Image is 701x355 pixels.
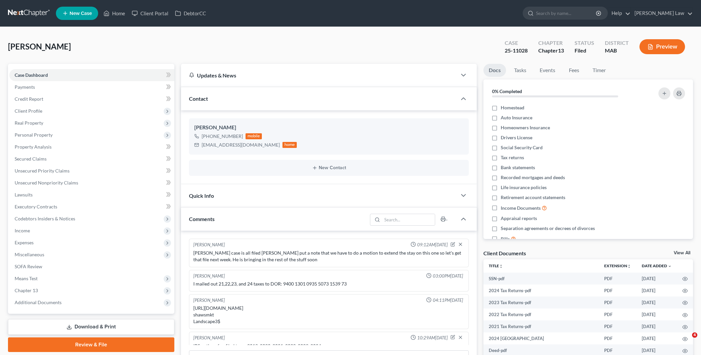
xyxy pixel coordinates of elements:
a: Payments [9,81,174,93]
a: Date Added expand_more [642,263,672,268]
div: 25-11028 [505,47,528,55]
td: SSN-pdf [483,273,599,285]
td: 2021 Tax Returns-pdf [483,320,599,332]
span: 10:29AM[DATE] [417,335,448,341]
a: Fees [563,64,585,77]
div: I mailed out 21,22,23, and 24 taxes to DOR: 9400 1301 0935 5073 1539 73 [193,281,465,287]
span: Appraisal reports [501,215,537,222]
div: District [605,39,629,47]
span: Tax returns [501,154,524,161]
span: Separation agreements or decrees of divorces [501,225,595,232]
a: Client Portal [128,7,172,19]
td: 2024 Tax Returns-pdf [483,285,599,296]
span: 09:12AM[DATE] [417,242,448,248]
span: 4 [692,332,697,338]
a: SOFA Review [9,261,174,273]
div: [PERSON_NAME] case is all filed [PERSON_NAME] put a note that we have to do a motion to extend th... [193,250,465,263]
span: Quick Info [189,192,214,199]
span: 04:11PM[DATE] [433,297,463,303]
div: Status [575,39,594,47]
a: Case Dashboard [9,69,174,81]
td: [DATE] [636,320,677,332]
td: PDF [599,308,636,320]
div: [PHONE_NUMBER] [202,133,243,140]
a: Review & File [8,337,174,352]
i: unfold_more [627,264,631,268]
span: Recorded mortgages and deeds [501,174,565,181]
a: Lawsuits [9,189,174,201]
span: Credit Report [15,96,43,102]
a: Extensionunfold_more [604,263,631,268]
div: [PERSON_NAME] [193,297,225,303]
strong: 0% Completed [492,88,522,94]
div: [URL][DOMAIN_NAME] shawsmkt Landscape3$ [193,305,465,325]
a: Help [608,7,630,19]
div: [EMAIL_ADDRESS][DOMAIN_NAME] [202,142,280,148]
span: Drivers License [501,134,532,141]
span: Bills [501,236,510,242]
span: Means Test [15,276,38,281]
span: 13 [558,47,564,54]
span: Unsecured Priority Claims [15,168,70,174]
a: Home [100,7,128,19]
td: [DATE] [636,296,677,308]
i: unfold_more [499,264,503,268]
a: Titleunfold_more [489,263,503,268]
input: Search by name... [536,7,597,19]
span: Bank statements [501,164,535,171]
a: View All [674,251,690,255]
div: mobile [246,133,262,139]
span: [PERSON_NAME] [8,42,71,51]
span: Income Documents [501,205,541,211]
span: Personal Property [15,132,53,138]
a: Download & Print [8,319,174,335]
span: Additional Documents [15,299,62,305]
span: Executory Contracts [15,204,57,209]
div: home [282,142,297,148]
span: Client Profile [15,108,42,114]
span: Expenses [15,240,34,245]
div: Chapter [538,47,564,55]
span: Homestead [501,104,524,111]
div: IRS notice of unfiled taxes 2019, 2020, 2021, 2022, 2023, 2024 [193,343,465,349]
span: Contact [189,95,208,102]
div: [PERSON_NAME] [193,273,225,279]
span: New Case [70,11,92,16]
a: Unsecured Nonpriority Claims [9,177,174,189]
span: Life insurance policies [501,184,547,191]
div: Filed [575,47,594,55]
span: Unsecured Nonpriority Claims [15,180,78,185]
span: Codebtors Insiders & Notices [15,216,75,221]
span: Payments [15,84,35,90]
td: [DATE] [636,285,677,296]
td: [DATE] [636,332,677,344]
td: [DATE] [636,308,677,320]
span: Comments [189,216,215,222]
a: Timer [587,64,611,77]
span: 03:00PM[DATE] [433,273,463,279]
td: 2022 Tax Returns-pdf [483,308,599,320]
span: Social Security Card [501,144,543,151]
span: Miscellaneous [15,252,44,257]
td: PDF [599,273,636,285]
div: Updates & News [189,72,449,79]
a: Events [534,64,561,77]
span: Real Property [15,120,43,126]
td: PDF [599,285,636,296]
a: [PERSON_NAME] Law [631,7,693,19]
span: Homeowners Insurance [501,124,550,131]
div: [PERSON_NAME] [194,124,464,132]
a: Property Analysis [9,141,174,153]
td: 2023 Tax Returns-pdf [483,296,599,308]
td: [DATE] [636,273,677,285]
iframe: Intercom live chat [678,332,694,348]
a: Secured Claims [9,153,174,165]
div: MAB [605,47,629,55]
a: Tasks [509,64,532,77]
div: [PERSON_NAME] [193,242,225,248]
a: Executory Contracts [9,201,174,213]
div: Case [505,39,528,47]
td: PDF [599,332,636,344]
i: expand_more [668,264,672,268]
a: DebtorCC [172,7,209,19]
